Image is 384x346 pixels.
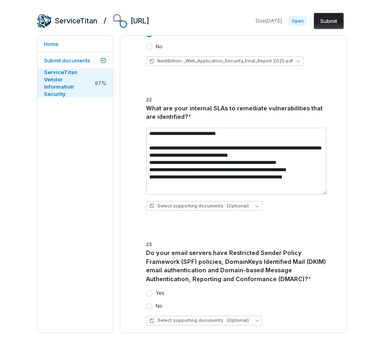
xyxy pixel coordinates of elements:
span: Open [288,16,307,26]
label: No [156,303,163,309]
span: 22 [146,97,152,103]
span: (Optional) [227,317,249,323]
span: Select supporting documents [149,317,249,323]
button: Submit [314,13,344,29]
span: (Optional) [227,203,249,209]
h2: / [104,14,106,26]
label: No [156,44,163,50]
a: Submit documents [38,52,113,68]
span: Submit documents [44,57,90,64]
div: Do your email servers have Restricted Sender Policy Framework (SPF) policies, DomainKeys Identifi... [146,249,330,284]
span: 23 [146,242,152,248]
h2: [URL] [131,16,149,26]
div: What are your internal SLAs to remediate vulnerabilities that are identified? [146,104,330,122]
span: NextBillion-_Web_Application_Security_Final_Report 2025.pdf [157,58,293,64]
a: Home [38,36,113,52]
span: ServiceTitan Vendor Information Security [44,69,77,97]
h2: ServiceTitan [55,16,97,26]
span: Select supporting documents [149,203,249,209]
span: 97 % [95,79,106,87]
label: Yes [156,290,165,296]
span: Due [DATE] [256,18,282,24]
a: ServiceTitan Vendor Information Security97% [38,68,113,97]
